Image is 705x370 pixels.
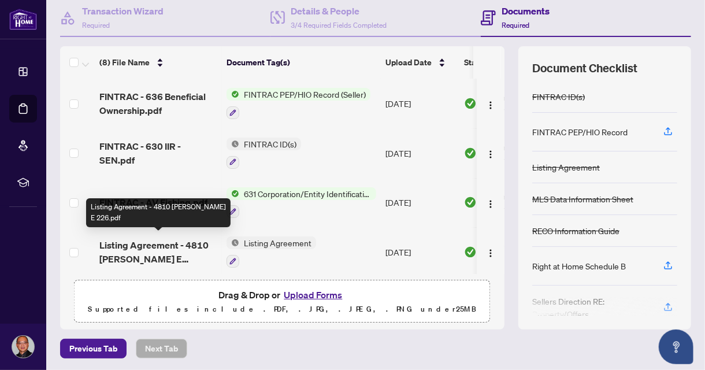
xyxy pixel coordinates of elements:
[239,138,301,150] span: FINTRAC ID(s)
[532,260,626,272] div: Right at Home Schedule B
[227,236,239,249] img: Status Icon
[291,4,387,18] h4: Details & People
[280,287,346,302] button: Upload Forms
[486,199,495,209] img: Logo
[227,88,370,119] button: Status IconFINTRAC PEP/HIO Record (Seller)
[532,224,619,237] div: RECO Information Guide
[99,139,217,167] span: FINTRAC - 630 IIR - SEN.pdf
[381,128,459,178] td: [DATE]
[81,302,483,316] p: Supported files include .PDF, .JPG, .JPEG, .PNG under 25 MB
[464,147,477,160] img: Document Status
[239,236,316,249] span: Listing Agreement
[486,249,495,258] img: Logo
[95,46,222,79] th: (8) File Name
[69,339,117,358] span: Previous Tab
[381,79,459,128] td: [DATE]
[481,144,500,162] button: Logo
[99,195,207,209] span: FINTRAC - AV Fishing.pdf
[464,246,477,258] img: Document Status
[464,97,477,110] img: Document Status
[136,339,187,358] button: Next Tab
[218,287,346,302] span: Drag & Drop or
[99,56,150,69] span: (8) File Name
[82,4,164,18] h4: Transaction Wizard
[239,187,376,200] span: 631 Corporation/Entity Identification InformationRecord
[464,196,477,209] img: Document Status
[86,198,231,227] div: Listing Agreement - 4810 [PERSON_NAME] E 226.pdf
[532,125,628,138] div: FINTRAC PEP/HIO Record
[464,56,488,69] span: Status
[381,46,459,79] th: Upload Date
[227,138,301,169] button: Status IconFINTRAC ID(s)
[227,138,239,150] img: Status Icon
[502,4,550,18] h4: Documents
[12,336,34,358] img: Profile Icon
[99,238,217,266] span: Listing Agreement - 4810 [PERSON_NAME] E 226.pdf
[532,193,633,205] div: MLS Data Information Sheet
[291,21,387,29] span: 3/4 Required Fields Completed
[227,187,376,219] button: Status Icon631 Corporation/Entity Identification InformationRecord
[481,193,500,212] button: Logo
[222,46,381,79] th: Document Tag(s)
[385,56,432,69] span: Upload Date
[60,339,127,358] button: Previous Tab
[227,187,239,200] img: Status Icon
[82,21,110,29] span: Required
[481,243,500,261] button: Logo
[381,227,459,277] td: [DATE]
[502,21,529,29] span: Required
[532,295,650,320] div: Sellers Direction RE: Property/Offers
[75,280,490,323] span: Drag & Drop orUpload FormsSupported files include .PDF, .JPG, .JPEG, .PNG under25MB
[227,88,239,101] img: Status Icon
[227,236,316,268] button: Status IconListing Agreement
[532,161,600,173] div: Listing Agreement
[239,88,370,101] span: FINTRAC PEP/HIO Record (Seller)
[459,46,558,79] th: Status
[481,94,500,113] button: Logo
[99,90,217,117] span: FINTRAC - 636 Beneficial Ownership.pdf
[9,9,37,30] img: logo
[532,90,585,103] div: FINTRAC ID(s)
[486,101,495,110] img: Logo
[486,150,495,159] img: Logo
[381,178,459,228] td: [DATE]
[659,330,693,364] button: Open asap
[532,60,637,76] span: Document Checklist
